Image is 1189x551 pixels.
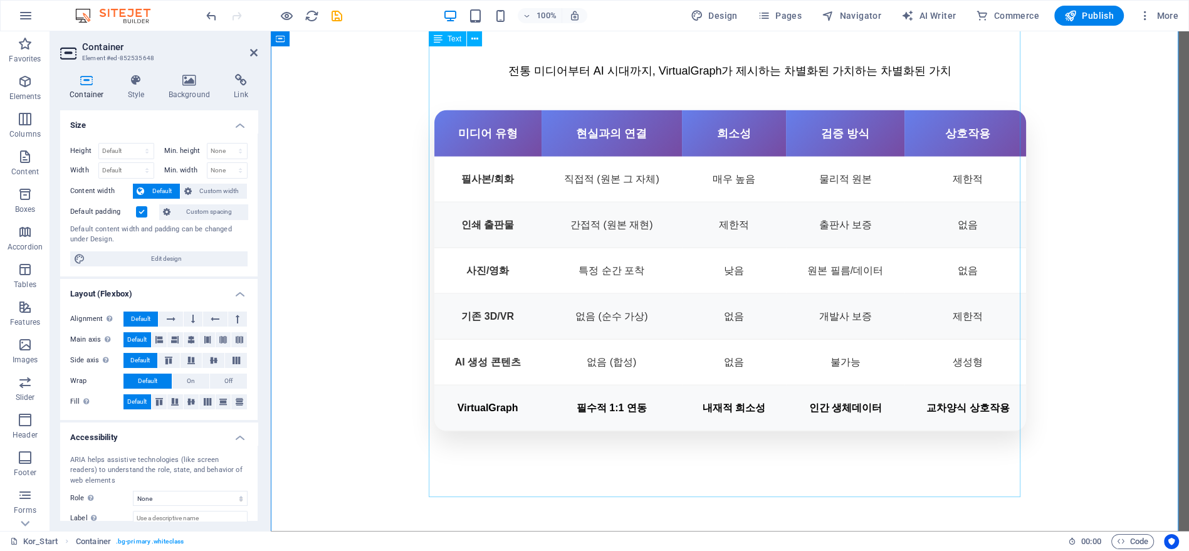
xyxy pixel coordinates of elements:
[76,534,184,549] nav: breadcrumb
[14,468,36,478] p: Footer
[130,353,150,368] span: Default
[13,430,38,440] p: Header
[753,6,807,26] button: Pages
[204,9,219,23] i: Undo: Change text (Ctrl+Z)
[148,184,176,199] span: Default
[133,184,180,199] button: Default
[70,224,248,245] div: Default content width and padding can be changed under Design.
[448,35,461,43] span: Text
[13,355,38,365] p: Images
[181,184,248,199] button: Custom width
[70,374,123,389] label: Wrap
[224,374,233,389] span: Off
[138,374,157,389] span: Default
[82,53,233,64] h3: Element #ed-852535648
[14,280,36,290] p: Tables
[70,490,97,505] span: Role
[70,147,98,154] label: Height
[1117,534,1148,549] span: Code
[1064,9,1114,22] span: Publish
[8,242,43,252] p: Accordion
[896,6,961,26] button: AI Writer
[187,374,195,389] span: On
[537,8,557,23] h6: 100%
[133,511,248,526] input: Use a descriptive name
[164,167,207,174] label: Min. width
[76,534,111,549] span: Click to select. Double-click to edit
[304,8,319,23] button: reload
[123,332,151,347] button: Default
[70,312,123,327] label: Alignment
[9,129,41,139] p: Columns
[60,74,118,100] h4: Container
[279,8,294,23] button: Click here to leave preview mode and continue editing
[686,6,743,26] button: Design
[758,9,802,22] span: Pages
[691,9,738,22] span: Design
[70,184,133,199] label: Content width
[901,9,956,22] span: AI Writer
[172,374,209,389] button: On
[10,317,40,327] p: Features
[210,374,247,389] button: Off
[9,92,41,102] p: Elements
[127,394,147,409] span: Default
[70,394,123,409] label: Fill
[1164,534,1179,549] button: Usercentrics
[60,422,258,445] h4: Accessibility
[569,10,580,21] i: On resize automatically adjust zoom level to fit chosen device.
[9,54,41,64] p: Favorites
[60,110,258,133] h4: Size
[1090,537,1092,546] span: :
[70,511,133,526] label: Label
[305,9,319,23] i: Reload page
[159,204,248,219] button: Custom spacing
[70,455,248,486] div: ARIA helps assistive technologies (like screen readers) to understand the role, state, and behavi...
[224,74,258,100] h4: Link
[123,353,157,368] button: Default
[1134,6,1183,26] button: More
[10,534,58,549] a: Click to cancel selection. Double-click to open Pages
[174,204,244,219] span: Custom spacing
[70,251,248,266] button: Edit design
[1081,534,1101,549] span: 00 00
[72,8,166,23] img: Editor Logo
[60,279,258,302] h4: Layout (Flexbox)
[123,312,158,327] button: Default
[116,534,184,549] span: . bg-primary .whiteclass
[127,332,147,347] span: Default
[159,74,225,100] h4: Background
[70,204,136,219] label: Default padding
[1054,6,1124,26] button: Publish
[123,394,151,409] button: Default
[1111,534,1154,549] button: Code
[976,9,1039,22] span: Commerce
[1139,9,1178,22] span: More
[82,41,258,53] h2: Container
[89,251,244,266] span: Edit design
[118,74,159,100] h4: Style
[518,8,562,23] button: 100%
[16,392,35,402] p: Slider
[15,204,36,214] p: Boxes
[70,353,123,368] label: Side axis
[817,6,886,26] button: Navigator
[123,374,172,389] button: Default
[971,6,1044,26] button: Commerce
[70,332,123,347] label: Main axis
[1068,534,1101,549] h6: Session time
[14,505,36,515] p: Forms
[204,8,219,23] button: undo
[164,147,207,154] label: Min. height
[329,8,344,23] button: save
[196,184,244,199] span: Custom width
[70,167,98,174] label: Width
[330,9,344,23] i: Save (Ctrl+S)
[11,167,39,177] p: Content
[131,312,150,327] span: Default
[822,9,881,22] span: Navigator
